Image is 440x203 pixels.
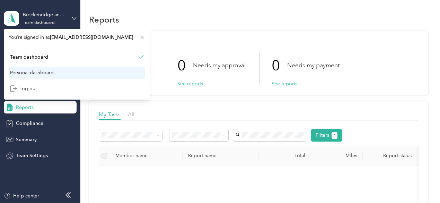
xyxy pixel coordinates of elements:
[10,69,54,76] div: Personal dashboard
[177,80,203,87] button: See reports
[16,152,48,159] span: Team Settings
[316,153,357,159] div: Miles
[311,129,342,142] button: Filters1
[287,61,340,70] p: Needs my payment
[183,146,259,166] th: Report name
[110,146,183,166] th: Member name
[99,111,121,118] span: My Tasks
[401,164,440,203] iframe: Everlance-gr Chat Button Frame
[16,120,43,127] span: Compliance
[272,80,297,87] button: See reports
[23,11,66,18] div: Breckenridge and Vail
[334,133,336,139] span: 1
[368,153,426,159] span: Report status
[50,34,133,40] span: [EMAIL_ADDRESS][DOMAIN_NAME]
[128,111,134,118] span: All
[16,104,34,111] span: Reports
[23,21,55,25] div: Team dashboard
[193,61,246,70] p: Needs my approval
[272,51,287,80] p: 0
[99,44,419,51] h1: My Tasks
[4,192,39,200] button: Help center
[9,34,145,41] span: You’re signed in as
[264,153,305,159] div: Total
[115,153,177,159] div: Member name
[332,132,337,139] button: 1
[10,85,37,92] div: Log out
[177,51,193,80] p: 0
[10,53,48,61] div: Team dashboard
[89,16,119,23] h1: Reports
[16,136,37,143] span: Summary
